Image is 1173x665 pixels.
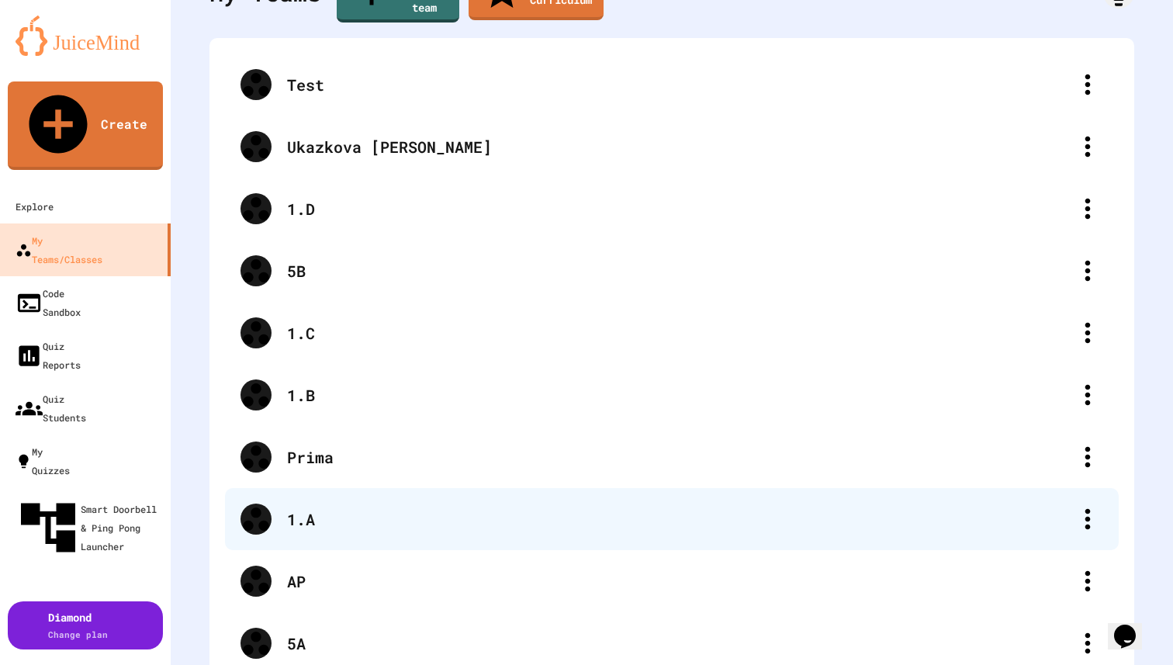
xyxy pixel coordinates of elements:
[287,259,1072,282] div: 5B
[287,197,1072,220] div: 1.D
[287,570,1072,593] div: AP
[16,495,164,560] div: Smart Doorbell & Ping Pong Launcher
[287,632,1072,655] div: 5A
[16,284,81,321] div: Code Sandbox
[8,601,163,649] button: DiamondChange plan
[16,16,155,56] img: logo-orange.svg
[225,426,1119,488] div: Prima
[1108,603,1157,649] iframe: chat widget
[225,116,1119,178] div: Ukazkova [PERSON_NAME]
[225,550,1119,612] div: AP
[287,445,1072,469] div: Prima
[287,507,1072,531] div: 1.A
[16,337,81,374] div: Quiz Reports
[225,240,1119,302] div: 5B
[287,73,1072,96] div: Test
[16,390,86,427] div: Quiz Students
[225,302,1119,364] div: 1.C
[8,81,163,170] a: Create
[48,609,108,642] div: Diamond
[225,364,1119,426] div: 1.B
[225,178,1119,240] div: 1.D
[287,135,1072,158] div: Ukazkova [PERSON_NAME]
[225,54,1119,116] div: Test
[287,321,1072,345] div: 1.C
[16,442,70,480] div: My Quizzes
[225,488,1119,550] div: 1.A
[287,383,1072,407] div: 1.B
[16,197,54,216] div: Explore
[16,231,102,268] div: My Teams/Classes
[48,629,108,640] span: Change plan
